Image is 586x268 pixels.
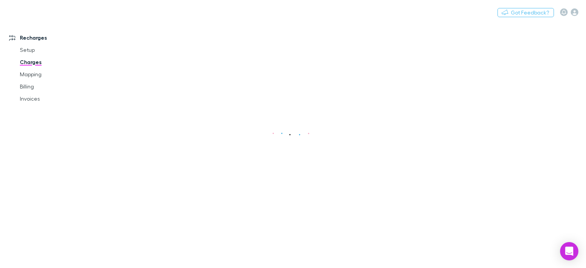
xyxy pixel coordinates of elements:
a: Charges [12,56,100,68]
a: Invoices [12,93,100,105]
a: Billing [12,80,100,93]
div: Open Intercom Messenger [560,242,578,260]
a: Mapping [12,68,100,80]
a: Setup [12,44,100,56]
a: Recharges [2,32,100,44]
button: Got Feedback? [497,8,554,17]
